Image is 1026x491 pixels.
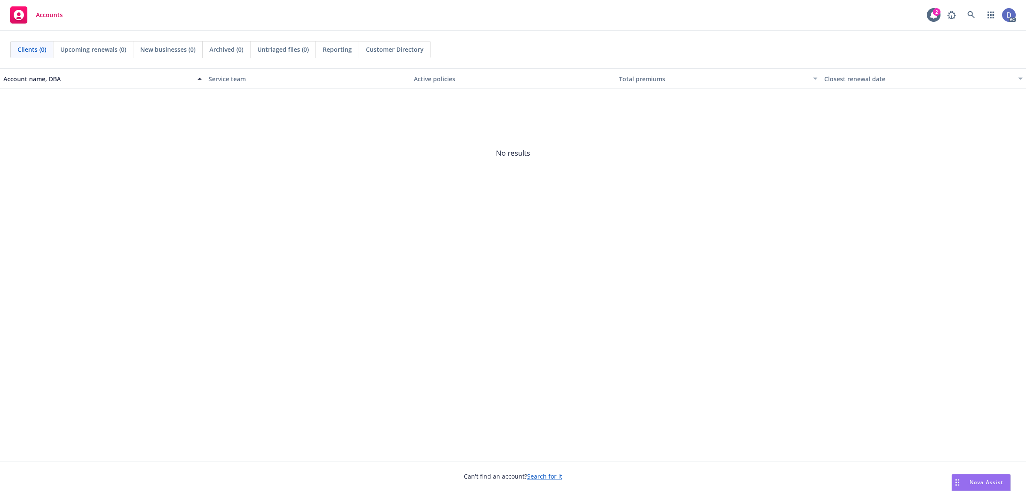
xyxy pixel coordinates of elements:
span: Clients (0) [18,45,46,54]
span: Nova Assist [970,479,1003,486]
button: Active policies [410,68,616,89]
div: Account name, DBA [3,74,192,83]
span: New businesses (0) [140,45,195,54]
img: photo [1002,8,1016,22]
a: Search for it [527,472,562,480]
span: Untriaged files (0) [257,45,309,54]
span: Customer Directory [366,45,424,54]
button: Nova Assist [952,474,1011,491]
div: Active policies [414,74,612,83]
button: Service team [205,68,410,89]
span: Reporting [323,45,352,54]
button: Closest renewal date [821,68,1026,89]
div: Total premiums [619,74,808,83]
span: Upcoming renewals (0) [60,45,126,54]
a: Accounts [7,3,66,27]
div: 2 [933,8,940,16]
a: Search [963,6,980,24]
span: Accounts [36,12,63,18]
a: Report a Bug [943,6,960,24]
div: Service team [209,74,407,83]
span: Archived (0) [209,45,243,54]
a: Switch app [982,6,999,24]
div: Closest renewal date [824,74,1013,83]
span: Can't find an account? [464,472,562,481]
button: Total premiums [616,68,821,89]
div: Drag to move [952,474,963,491]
